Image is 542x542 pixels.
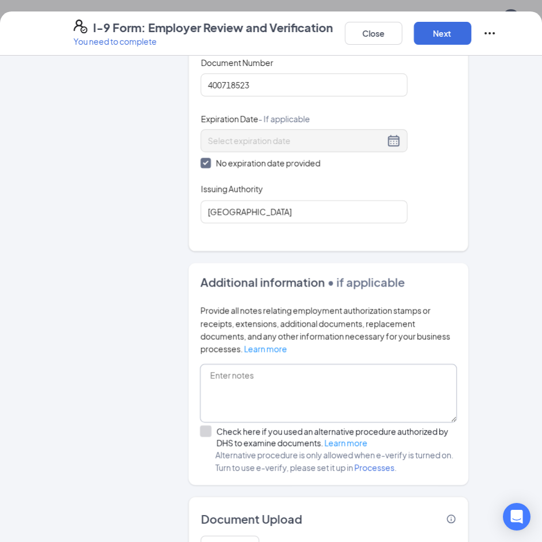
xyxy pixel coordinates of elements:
[201,511,302,527] span: Document Upload
[200,275,325,289] span: Additional information
[93,20,333,36] h4: I-9 Form: Employer Review and Verification
[503,503,531,531] div: Open Intercom Messenger
[216,425,457,448] div: Check here if you used an alternative procedure authorized by DHS to examine documents.
[201,113,310,125] span: Expiration Date
[354,462,394,473] a: Processes
[207,134,385,147] input: Select expiration date
[446,514,456,524] svg: Info
[74,20,87,33] svg: FormI9EVerifyIcon
[200,448,457,474] span: Alternative procedure is only allowed when e-verify is turned on. Turn to use e-verify, please se...
[324,438,367,448] a: Learn more
[414,22,471,45] button: Next
[211,157,325,169] span: No expiration date provided
[74,36,333,47] p: You need to complete
[200,305,450,354] span: Provide all notes relating employment authorization stamps or receipts, extensions, additional do...
[325,275,405,289] span: • if applicable
[244,343,287,354] a: Learn more
[483,26,497,40] svg: Ellipses
[201,57,273,68] span: Document Number
[258,114,310,124] span: - If applicable
[345,22,402,45] button: Close
[201,183,263,195] span: Issuing Authority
